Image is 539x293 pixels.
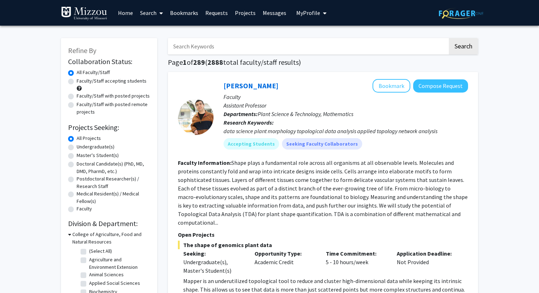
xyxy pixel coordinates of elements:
[207,58,223,67] span: 2888
[320,249,392,275] div: 5 - 10 hours/week
[296,9,320,16] span: My Profile
[89,279,140,287] label: Applied Social Sciences
[258,110,353,117] span: Plant Science & Technology, Mathematics
[68,123,150,132] h2: Projects Seeking:
[178,230,468,239] p: Open Projects
[77,101,150,116] label: Faculty/Staff with posted remote projects
[77,152,119,159] label: Master's Student(s)
[183,258,244,275] div: Undergraduate(s), Master's Student(s)
[224,127,468,135] div: data science plant morphology topological data analysis applied topology network analysis
[183,249,244,258] p: Seeking:
[77,143,114,151] label: Undergraduate(s)
[89,256,148,271] label: Agriculture and Environment Extension
[178,159,231,166] b: Faculty Information:
[178,241,468,249] span: The shape of genomics plant data
[373,79,410,93] button: Add Erik Amézquita to Bookmarks
[77,135,101,142] label: All Projects
[282,138,362,150] mat-chip: Seeking Faculty Collaborators
[77,175,150,190] label: Postdoctoral Researcher(s) / Research Staff
[193,58,205,67] span: 289
[89,247,112,255] label: (Select All)
[202,0,231,25] a: Requests
[439,8,483,19] img: ForagerOne Logo
[224,119,274,126] b: Research Keywords:
[224,110,258,117] b: Departments:
[397,249,457,258] p: Application Deadline:
[259,0,290,25] a: Messages
[77,190,150,205] label: Medical Resident(s) / Medical Fellow(s)
[166,0,202,25] a: Bookmarks
[413,79,468,93] button: Compose Request to Erik Amézquita
[137,0,166,25] a: Search
[114,0,137,25] a: Home
[168,38,448,54] input: Search Keywords
[68,219,150,228] h2: Division & Department:
[72,231,150,246] h3: College of Agriculture, Food and Natural Resources
[224,93,468,101] p: Faculty
[255,249,315,258] p: Opportunity Type:
[231,0,259,25] a: Projects
[77,205,92,213] label: Faculty
[68,57,150,66] h2: Collaboration Status:
[168,58,478,67] h1: Page of ( total faculty/staff results)
[391,249,463,275] div: Not Provided
[61,6,107,21] img: University of Missouri Logo
[77,77,147,85] label: Faculty/Staff accepting students
[68,46,96,55] span: Refine By
[89,271,124,278] label: Animal Sciences
[5,261,30,288] iframe: Chat
[183,58,187,67] span: 1
[224,138,279,150] mat-chip: Accepting Students
[249,249,320,275] div: Academic Credit
[326,249,386,258] p: Time Commitment:
[178,159,468,226] fg-read-more: Shape plays a fundamental role across all organisms at all observable levels. Molecules and prote...
[77,160,150,175] label: Doctoral Candidate(s) (PhD, MD, DMD, PharmD, etc.)
[224,81,278,90] a: [PERSON_NAME]
[77,69,110,76] label: All Faculty/Staff
[77,92,150,100] label: Faculty/Staff with posted projects
[224,101,468,110] p: Assistant Professor
[449,38,478,54] button: Search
